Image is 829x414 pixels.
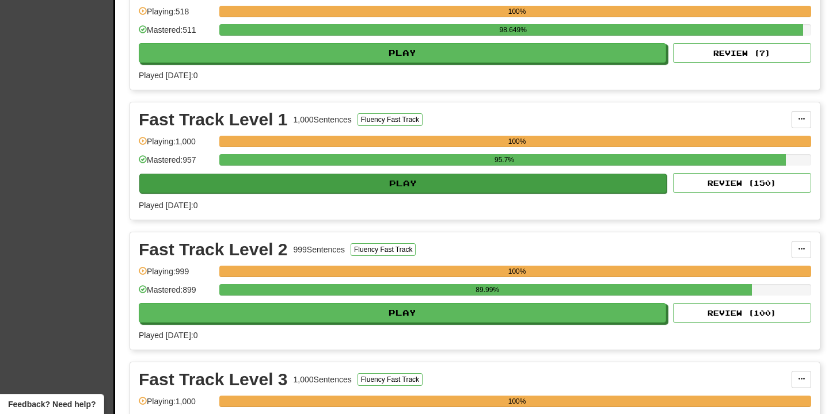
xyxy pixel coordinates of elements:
div: Fast Track Level 2 [139,241,288,258]
div: 89.99% [223,284,752,296]
div: 1,000 Sentences [294,374,352,385]
button: Fluency Fast Track [351,243,416,256]
span: Open feedback widget [8,398,96,410]
div: 100% [223,136,811,147]
div: Mastered: 511 [139,24,214,43]
div: 100% [223,266,811,277]
div: Fast Track Level 3 [139,371,288,388]
div: 100% [223,6,811,17]
button: Fluency Fast Track [358,373,423,386]
div: 95.7% [223,154,786,166]
button: Review (100) [673,303,811,323]
span: Played [DATE]: 0 [139,331,197,340]
div: Mastered: 957 [139,154,214,173]
button: Play [139,174,667,193]
div: Mastered: 899 [139,284,214,303]
button: Review (7) [673,43,811,63]
div: Fast Track Level 1 [139,111,288,128]
span: Played [DATE]: 0 [139,71,197,80]
div: 98.649% [223,24,803,36]
button: Fluency Fast Track [358,113,423,126]
span: Played [DATE]: 0 [139,201,197,210]
button: Review (150) [673,173,811,193]
div: Playing: 1,000 [139,136,214,155]
div: 1,000 Sentences [294,114,352,125]
div: Playing: 999 [139,266,214,285]
button: Play [139,43,666,63]
div: Playing: 518 [139,6,214,25]
button: Play [139,303,666,323]
div: 100% [223,396,811,407]
div: 999 Sentences [294,244,345,255]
